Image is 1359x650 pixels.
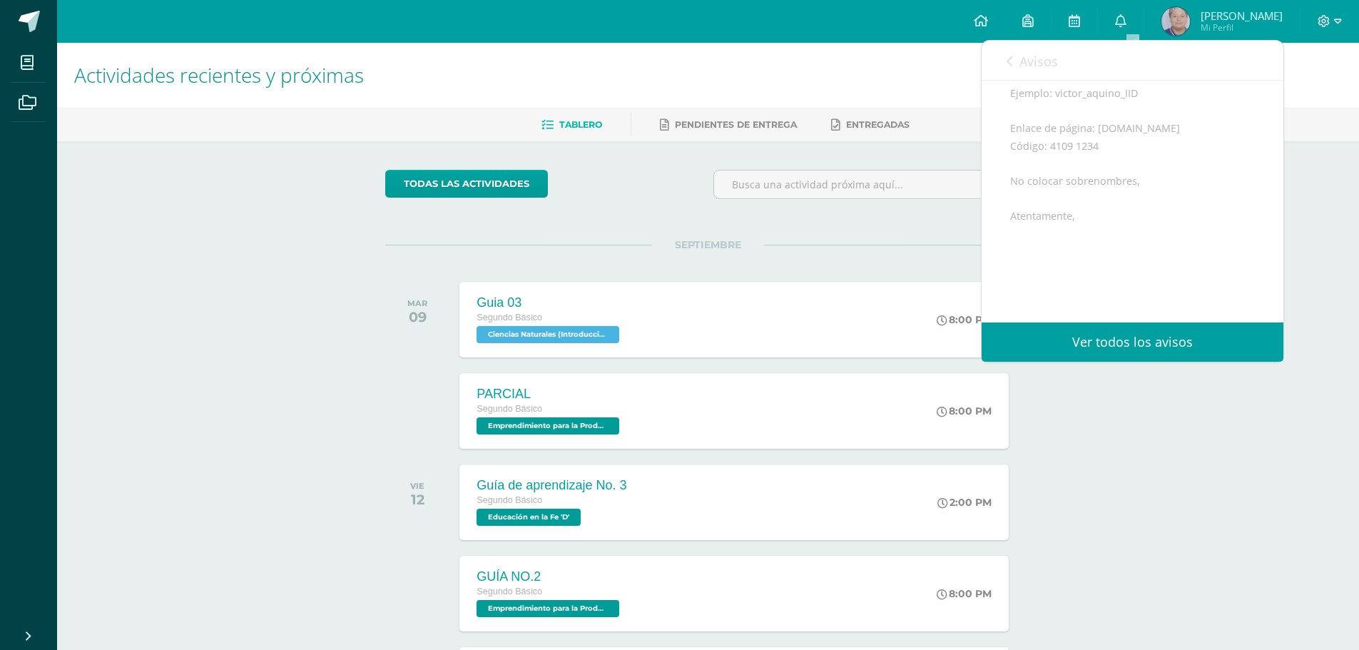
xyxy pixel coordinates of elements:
[477,600,619,617] span: Emprendimiento para la Productividad 'D'
[937,496,992,509] div: 2:00 PM
[675,119,797,130] span: Pendientes de entrega
[477,586,542,596] span: Segundo Básico
[477,495,542,505] span: Segundo Básico
[1201,9,1283,23] span: [PERSON_NAME]
[846,119,910,130] span: Entregadas
[477,387,623,402] div: PARCIAL
[477,417,619,435] span: Emprendimiento para la Productividad 'D'
[74,61,364,88] span: Actividades recientes y próximas
[541,113,602,136] a: Tablero
[1201,21,1283,34] span: Mi Perfil
[937,313,992,326] div: 8:00 PM
[937,587,992,600] div: 8:00 PM
[477,478,626,493] div: Guía de aprendizaje No. 3
[982,323,1283,362] a: Ver todos los avisos
[410,481,424,491] div: VIE
[831,113,910,136] a: Entregadas
[477,569,623,584] div: GUÍA NO.2
[937,405,992,417] div: 8:00 PM
[714,171,1030,198] input: Busca una actividad próxima aquí...
[1161,7,1190,36] img: dc6003b076ad24c815c82d97044bbbeb.png
[1019,53,1058,70] span: Avisos
[477,326,619,343] span: Ciencias Naturales (Introducción a la Química) 'D'
[477,313,542,323] span: Segundo Básico
[652,238,764,251] span: SEPTIEMBRE
[559,119,602,130] span: Tablero
[385,170,548,198] a: todas las Actividades
[410,491,424,508] div: 12
[477,404,542,414] span: Segundo Básico
[407,308,427,325] div: 09
[660,113,797,136] a: Pendientes de entrega
[477,509,581,526] span: Educación en la Fe 'D'
[407,298,427,308] div: MAR
[477,295,623,310] div: Guia 03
